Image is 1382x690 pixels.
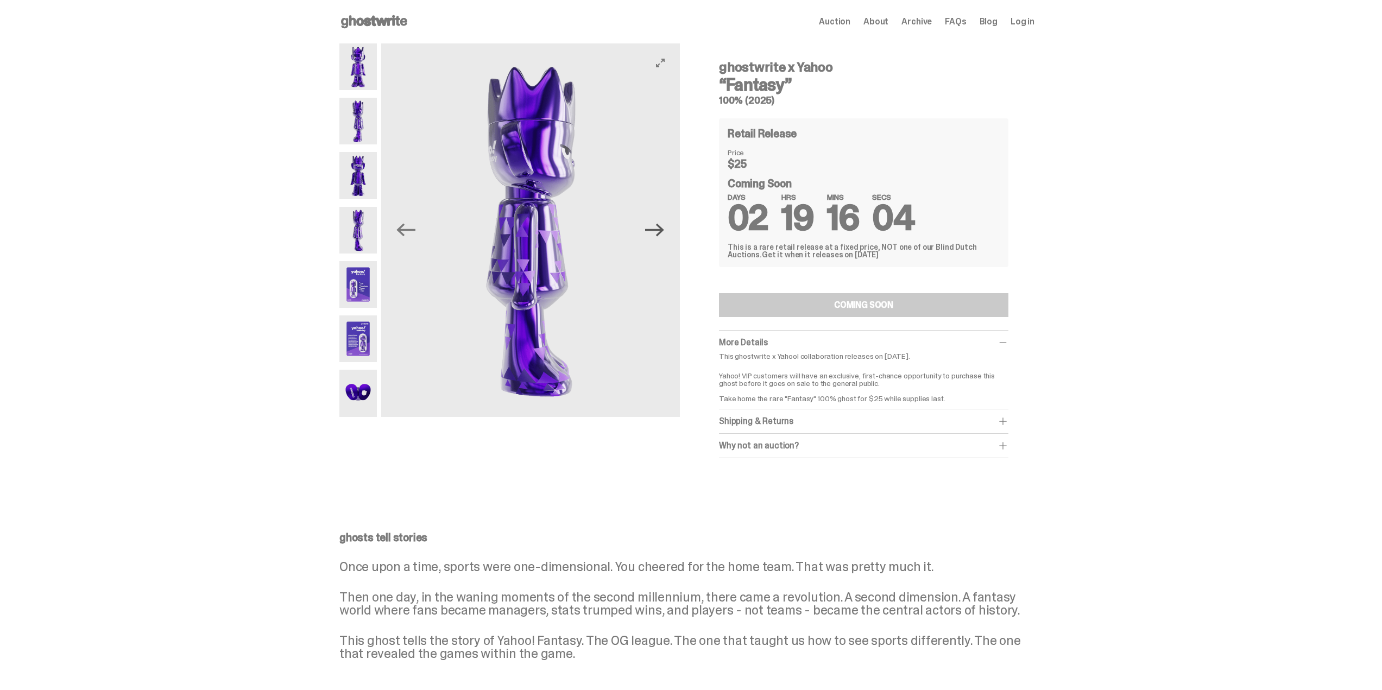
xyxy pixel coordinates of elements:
[827,193,860,201] span: MINS
[781,195,814,240] span: 19
[339,152,377,199] img: Yahoo-HG---3.png
[339,634,1034,660] p: This ghost tells the story of Yahoo! Fantasy. The OG league. The one that taught us how to see sp...
[872,193,914,201] span: SECS
[728,128,797,139] h4: Retail Release
[339,261,377,308] img: Yahoo-HG---5.png
[728,149,782,156] dt: Price
[819,17,850,26] a: Auction
[719,364,1008,402] p: Yahoo! VIP customers will have an exclusive, first-chance opportunity to purchase this ghost befo...
[719,416,1008,427] div: Shipping & Returns
[728,195,768,240] span: 02
[339,315,377,362] img: Yahoo-HG---6.png
[728,178,1000,230] div: Coming Soon
[834,301,893,309] div: COMING SOON
[728,243,1000,258] div: This is a rare retail release at a fixed price, NOT one of our Blind Dutch Auctions.
[339,560,1034,573] p: Once upon a time, sports were one-dimensional. You cheered for the home team. That was pretty muc...
[863,17,888,26] a: About
[762,250,879,259] span: Get it when it releases on [DATE]
[719,76,1008,93] h3: “Fantasy”
[728,193,768,201] span: DAYS
[719,352,1008,360] p: This ghostwrite x Yahoo! collaboration releases on [DATE].
[1011,17,1034,26] a: Log in
[827,195,860,240] span: 16
[643,218,667,242] button: Next
[781,193,814,201] span: HRS
[394,218,418,242] button: Previous
[339,591,1034,617] p: Then one day, in the waning moments of the second millennium, there came a revolution. A second d...
[719,337,768,348] span: More Details
[339,207,377,254] img: Yahoo-HG---4.png
[339,532,1034,543] p: ghosts tell stories
[339,43,377,90] img: Yahoo-HG---1.png
[872,195,914,240] span: 04
[719,61,1008,74] h4: ghostwrite x Yahoo
[654,56,667,69] button: View full-screen
[901,17,932,26] a: Archive
[719,440,1008,451] div: Why not an auction?
[339,98,377,144] img: Yahoo-HG---2.png
[945,17,966,26] a: FAQs
[980,17,998,26] a: Blog
[381,43,680,417] img: Yahoo-HG---4.png
[719,293,1008,317] button: COMING SOON
[719,96,1008,105] h5: 100% (2025)
[339,370,377,416] img: Yahoo-HG---7.png
[728,159,782,169] dd: $25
